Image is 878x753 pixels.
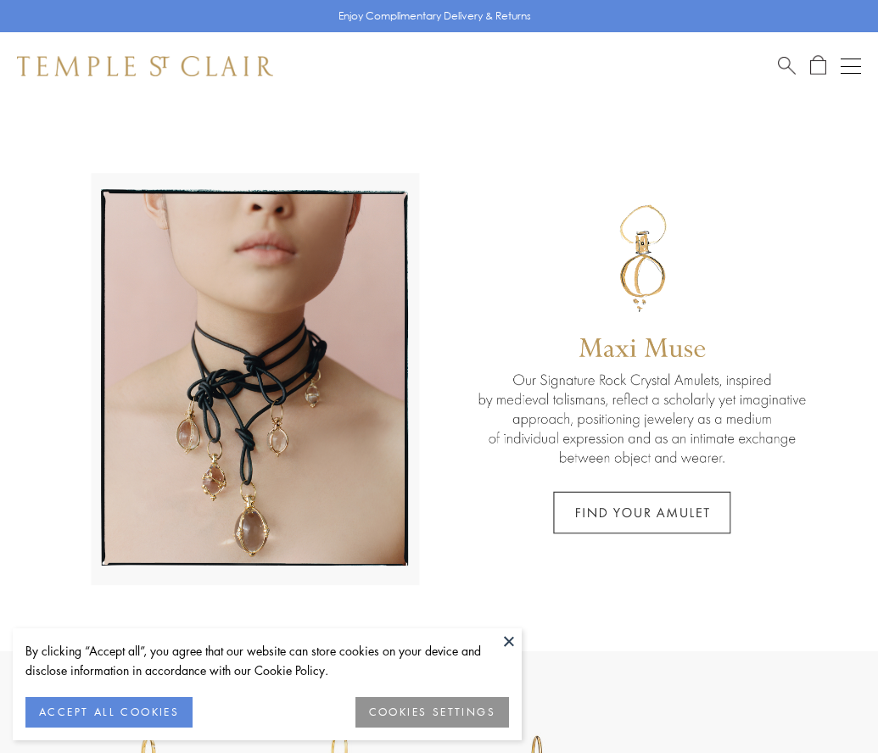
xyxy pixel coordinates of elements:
a: Open Shopping Bag [810,55,826,76]
button: ACCEPT ALL COOKIES [25,697,193,728]
button: Open navigation [841,56,861,76]
button: COOKIES SETTINGS [355,697,509,728]
a: Search [778,55,796,76]
div: By clicking “Accept all”, you agree that our website can store cookies on your device and disclos... [25,641,509,680]
p: Enjoy Complimentary Delivery & Returns [338,8,531,25]
img: Temple St. Clair [17,56,273,76]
